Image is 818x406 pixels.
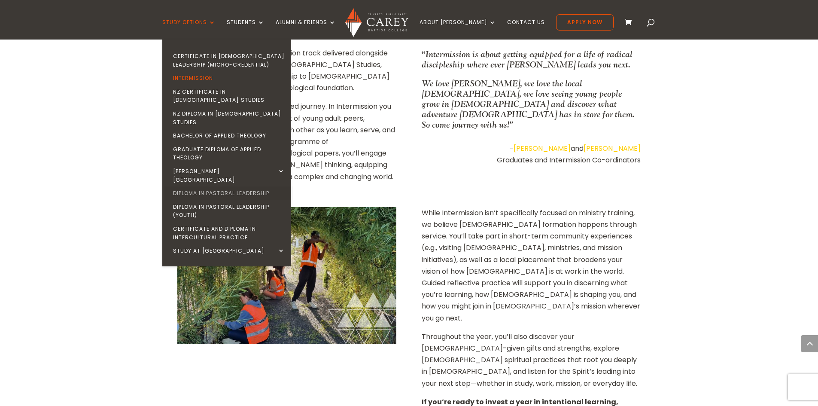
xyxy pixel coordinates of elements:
[227,19,265,40] a: Students
[164,129,293,143] a: Bachelor of Applied Theology
[162,19,216,40] a: Study Options
[556,14,614,31] a: Apply Now
[164,186,293,200] a: Diploma in Pastoral Leadership
[422,78,641,130] p: We love [PERSON_NAME], we love the local [DEMOGRAPHIC_DATA], we love seeing young people grow in ...
[164,244,293,258] a: Study at [GEOGRAPHIC_DATA]
[422,49,641,78] p: “Intermission is about getting equipped for a life of radical discipleship where ever [PERSON_NAM...
[164,143,293,165] a: Graduate Diploma of Applied Theology
[422,143,641,166] p: – and Graduates and Intermission Co-ordinators
[420,19,496,40] a: About [PERSON_NAME]
[164,107,293,129] a: NZ Diploma in [DEMOGRAPHIC_DATA] Studies
[164,165,293,186] a: [PERSON_NAME][GEOGRAPHIC_DATA]
[164,71,293,85] a: Intermission
[276,19,336,40] a: Alumni & Friends
[164,222,293,244] a: Certificate and Diploma in Intercultural Practice
[164,200,293,222] a: Diploma in Pastoral Leadership (Youth)
[514,143,571,153] a: [PERSON_NAME]
[507,19,545,40] a: Contact Us
[177,207,396,344] img: Intermission at Easter Camp 2024
[422,331,641,396] p: Throughout the year, you’ll also discover your [DEMOGRAPHIC_DATA]-given gifts and strengths, expl...
[422,207,641,331] p: While Intermission isn’t specifically focused on ministry training, we believe [DEMOGRAPHIC_DATA]...
[345,8,408,37] img: Carey Baptist College
[164,49,293,71] a: Certificate in [DEMOGRAPHIC_DATA] Leadership (Micro-credential)
[164,85,293,107] a: NZ Certificate in [DEMOGRAPHIC_DATA] Studies
[584,143,641,153] a: [PERSON_NAME]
